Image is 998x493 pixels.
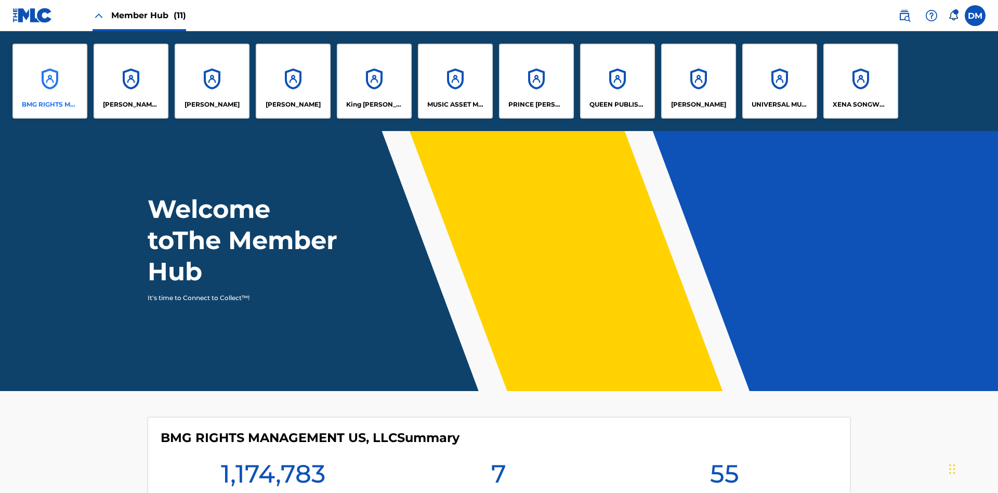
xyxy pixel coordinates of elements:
iframe: Resource Center [969,323,998,412]
a: AccountsQUEEN PUBLISHA [580,44,655,119]
div: User Menu [965,5,986,26]
h1: Welcome to The Member Hub [148,193,342,287]
a: Public Search [894,5,915,26]
p: ELVIS COSTELLO [185,100,240,109]
span: Member Hub [111,9,186,21]
p: It's time to Connect to Collect™! [148,293,328,303]
p: UNIVERSAL MUSIC PUB GROUP [752,100,808,109]
a: Accounts[PERSON_NAME] [661,44,736,119]
img: help [925,9,938,22]
img: Close [93,9,105,22]
p: QUEEN PUBLISHA [589,100,646,109]
iframe: Chat Widget [946,443,998,493]
a: AccountsXENA SONGWRITER [823,44,898,119]
div: Drag [949,453,955,485]
p: MUSIC ASSET MANAGEMENT (MAM) [427,100,484,109]
img: search [898,9,911,22]
a: AccountsKing [PERSON_NAME] [337,44,412,119]
p: EYAMA MCSINGER [266,100,321,109]
p: RONALD MCTESTERSON [671,100,726,109]
div: Help [921,5,942,26]
a: AccountsMUSIC ASSET MANAGEMENT (MAM) [418,44,493,119]
a: Accounts[PERSON_NAME] [256,44,331,119]
p: BMG RIGHTS MANAGEMENT US, LLC [22,100,78,109]
a: AccountsUNIVERSAL MUSIC PUB GROUP [742,44,817,119]
h4: BMG RIGHTS MANAGEMENT US, LLC [161,430,459,446]
div: Notifications [948,10,958,21]
a: Accounts[PERSON_NAME] [175,44,249,119]
a: AccountsBMG RIGHTS MANAGEMENT US, LLC [12,44,87,119]
p: PRINCE MCTESTERSON [508,100,565,109]
p: CLEO SONGWRITER [103,100,160,109]
p: XENA SONGWRITER [833,100,889,109]
p: King McTesterson [346,100,403,109]
a: Accounts[PERSON_NAME] SONGWRITER [94,44,168,119]
a: AccountsPRINCE [PERSON_NAME] [499,44,574,119]
img: MLC Logo [12,8,52,23]
span: (11) [174,10,186,20]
